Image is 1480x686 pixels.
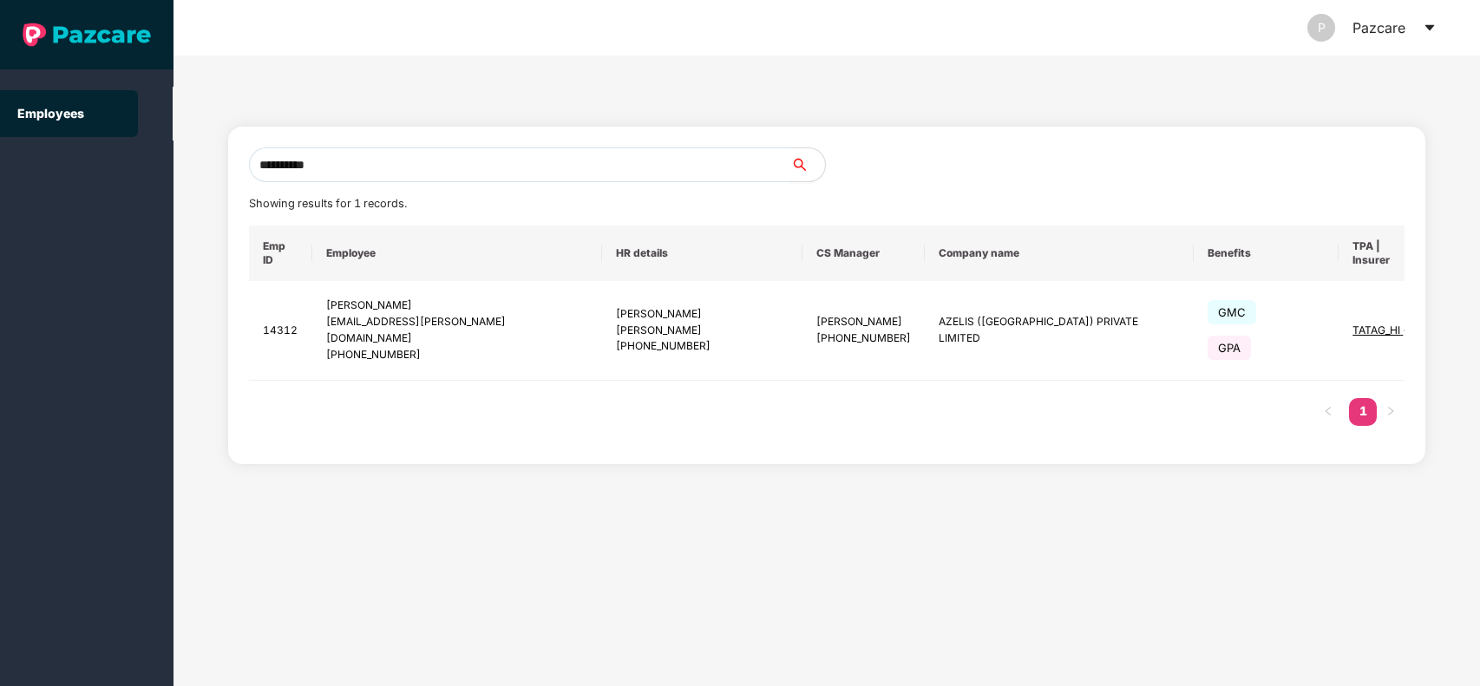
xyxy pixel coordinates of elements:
span: right [1385,406,1396,416]
button: left [1314,398,1342,426]
button: right [1377,398,1405,426]
th: Company name [925,225,1194,281]
span: GPA [1208,336,1251,360]
th: TPA | Insurer [1339,225,1434,281]
td: 14312 [249,281,312,381]
th: HR details [602,225,802,281]
th: Emp ID [249,225,312,281]
span: P [1318,14,1326,42]
span: GMC [1208,300,1256,324]
a: Employees [17,106,84,121]
li: Previous Page [1314,398,1342,426]
span: caret-down [1423,21,1437,35]
span: search [789,158,825,172]
div: [PHONE_NUMBER] [616,338,789,355]
div: [PERSON_NAME] [816,314,911,330]
div: [PHONE_NUMBER] [326,347,588,363]
li: 1 [1349,398,1377,426]
span: + 1 [1403,325,1413,336]
span: TATAG_HI [1352,323,1403,336]
button: search [789,147,826,182]
th: CS Manager [802,225,925,281]
div: [PHONE_NUMBER] [816,330,911,347]
a: 1 [1349,398,1377,424]
div: [EMAIL_ADDRESS][PERSON_NAME][DOMAIN_NAME] [326,314,588,347]
div: [PERSON_NAME] [326,297,588,314]
div: [PERSON_NAME] [PERSON_NAME] [616,306,789,339]
span: Showing results for 1 records. [249,197,407,210]
th: Employee [312,225,602,281]
span: left [1323,406,1333,416]
li: Next Page [1377,398,1405,426]
td: AZELIS ([GEOGRAPHIC_DATA]) PRIVATE LIMITED [925,281,1194,381]
th: Benefits [1194,225,1339,281]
